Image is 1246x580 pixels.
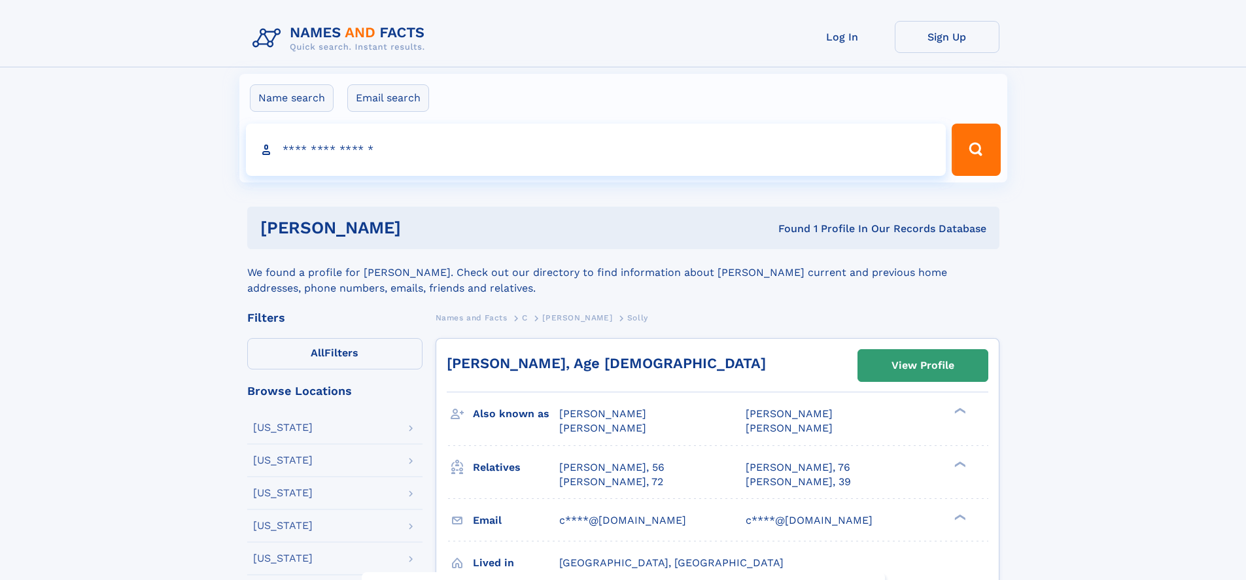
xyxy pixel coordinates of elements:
[247,21,436,56] img: Logo Names and Facts
[951,460,967,468] div: ❯
[746,407,833,420] span: [PERSON_NAME]
[522,313,528,322] span: C
[952,124,1000,176] button: Search Button
[746,460,850,475] a: [PERSON_NAME], 76
[895,21,999,53] a: Sign Up
[522,309,528,326] a: C
[247,338,423,369] label: Filters
[473,403,559,425] h3: Also known as
[559,460,665,475] a: [PERSON_NAME], 56
[858,350,988,381] a: View Profile
[589,222,986,236] div: Found 1 Profile In Our Records Database
[447,355,766,371] a: [PERSON_NAME], Age [DEMOGRAPHIC_DATA]
[746,422,833,434] span: [PERSON_NAME]
[559,475,663,489] a: [PERSON_NAME], 72
[246,124,946,176] input: search input
[436,309,508,326] a: Names and Facts
[253,488,313,498] div: [US_STATE]
[473,552,559,574] h3: Lived in
[250,84,334,112] label: Name search
[260,220,590,236] h1: [PERSON_NAME]
[559,556,784,569] span: [GEOGRAPHIC_DATA], [GEOGRAPHIC_DATA]
[891,350,954,381] div: View Profile
[542,313,612,322] span: [PERSON_NAME]
[347,84,429,112] label: Email search
[311,347,324,359] span: All
[247,249,999,296] div: We found a profile for [PERSON_NAME]. Check out our directory to find information about [PERSON_N...
[559,407,646,420] span: [PERSON_NAME]
[542,309,612,326] a: [PERSON_NAME]
[473,456,559,479] h3: Relatives
[559,422,646,434] span: [PERSON_NAME]
[746,475,851,489] a: [PERSON_NAME], 39
[473,509,559,532] h3: Email
[790,21,895,53] a: Log In
[253,422,313,433] div: [US_STATE]
[247,385,423,397] div: Browse Locations
[951,407,967,415] div: ❯
[627,313,648,322] span: Solly
[253,553,313,564] div: [US_STATE]
[247,312,423,324] div: Filters
[253,520,313,531] div: [US_STATE]
[253,455,313,466] div: [US_STATE]
[951,513,967,521] div: ❯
